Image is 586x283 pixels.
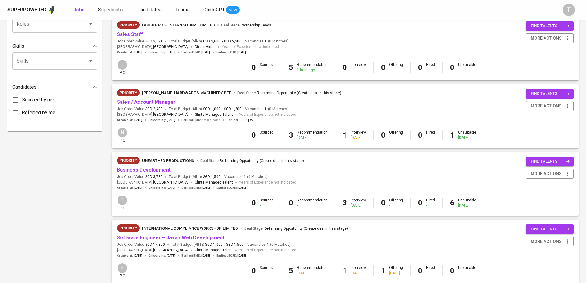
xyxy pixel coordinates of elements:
div: Sourced [260,198,274,208]
div: [DATE] [458,203,476,208]
span: [DATE] [167,50,175,55]
div: Skills [12,40,97,52]
span: SGD 1,000 [203,107,221,112]
span: Deal Stage : [244,226,348,231]
div: - [351,67,366,73]
div: Candidates [12,81,97,93]
span: [DATE] [201,253,210,258]
a: Sales Staff [117,31,143,37]
div: [DATE] [351,271,366,276]
a: Superhunter [98,6,125,14]
div: Offering [389,62,403,73]
span: Re-farming Opportunity (Create deal in this stage) [264,226,348,231]
b: 1 [381,266,385,275]
div: - [426,67,435,73]
span: 1 [243,174,246,180]
div: Recommendation [297,62,328,73]
div: - [389,67,403,73]
span: find talents [531,90,570,97]
div: - [426,203,435,208]
span: Referred by me [22,109,55,116]
a: Software Engineer – Java / Web Development [117,235,225,241]
span: GlintsGPT [203,7,225,13]
span: Earliest EMD : [181,50,210,55]
a: Superpoweredapp logo [7,5,56,14]
span: Job Order Value [117,242,165,247]
div: K [117,263,128,273]
span: SGD 1,200 [224,107,241,112]
span: Priority [117,157,140,164]
div: - [260,271,274,276]
span: Onboarding : [148,186,175,190]
span: Vacancies ( 0 Matches ) [245,39,289,44]
div: Interview [351,265,366,276]
div: [DATE] [458,135,476,140]
b: 0 [418,199,422,207]
div: Unsuitable [458,130,476,140]
span: 1 [264,107,267,112]
span: [GEOGRAPHIC_DATA] [153,112,189,118]
span: Earliest ECJD : [216,253,246,258]
a: Jobs [73,6,86,14]
div: New Job received from Demand Team [117,21,140,29]
span: [GEOGRAPHIC_DATA] , [117,44,189,50]
b: Jobs [73,7,85,13]
a: Sales / Account Manager [117,99,176,105]
div: - [458,271,476,276]
span: - [222,39,223,44]
span: Deal Stage : [221,23,271,27]
span: [DATE] [134,50,142,55]
span: Job Order Value [117,107,163,112]
span: [DATE] [134,186,142,190]
button: more actions [526,237,574,247]
b: 6 [450,199,454,207]
a: Business Development [117,167,171,173]
span: more actions [531,170,562,178]
span: [DATE] [201,186,210,190]
div: Interview [351,198,366,208]
span: SGD 1,500 [203,174,221,180]
b: 3 [343,199,347,207]
div: pic [117,195,128,211]
span: - [222,107,223,112]
b: 5 [289,266,293,275]
a: Candidates [138,6,163,14]
span: [DATE] [237,186,246,190]
div: Recommendation [297,265,328,276]
span: [DATE] [167,253,175,258]
span: [GEOGRAPHIC_DATA] , [117,180,189,186]
span: SGD 3,121 [145,39,163,44]
div: Hired [426,62,435,73]
span: Total Budget (All-In) [171,242,244,247]
span: Glints Managed Talent [195,248,233,252]
div: [DATE] [351,203,366,208]
b: 0 [252,266,256,275]
span: Re-farming Opportunity (Create deal in this stage) [257,91,341,95]
span: USD 5,200 [224,39,241,44]
b: 0 [418,266,422,275]
div: - [297,203,328,208]
span: [DATE] [167,118,175,122]
div: pic [117,59,128,75]
span: 1 [264,39,267,44]
div: Sourced [260,62,274,73]
span: Onboarding : [148,118,175,122]
div: Hired [426,198,435,208]
span: Earliest ECJD : [216,50,246,55]
span: Job Order Value [117,39,163,44]
div: Hired [426,130,435,140]
span: [DATE] [248,118,257,122]
img: app logo [48,5,56,14]
span: Earliest EMD : [181,186,210,190]
button: more actions [526,33,574,43]
span: - [224,242,225,247]
span: [GEOGRAPHIC_DATA] , [117,247,189,253]
b: 0 [418,131,422,139]
span: [DATE] [134,118,142,122]
span: [DATE] [237,50,246,55]
div: pic [117,127,128,143]
div: Interview [351,62,366,73]
div: 1 hour ago [297,67,328,73]
div: Interview [351,130,366,140]
button: more actions [526,101,574,111]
